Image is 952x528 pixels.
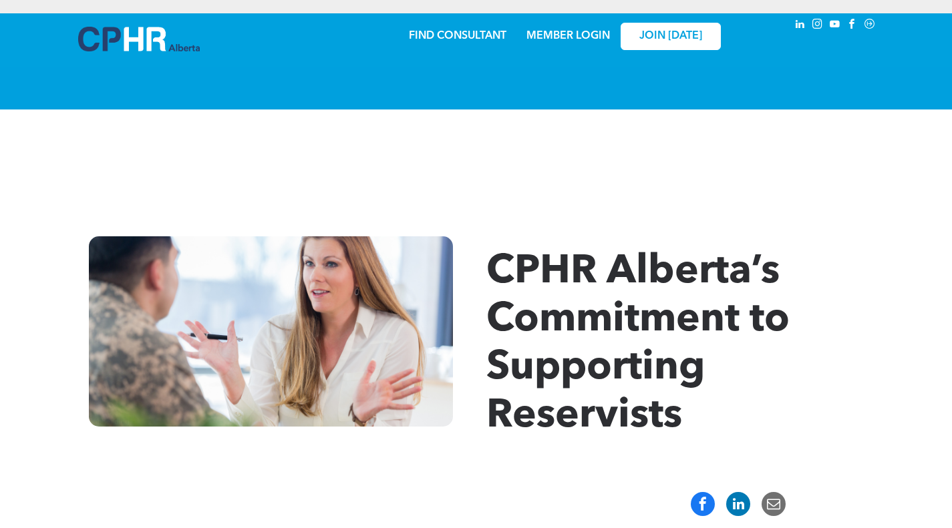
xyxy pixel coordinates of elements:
[793,17,808,35] a: linkedin
[621,23,721,50] a: JOIN [DATE]
[862,17,877,35] a: Social network
[526,31,610,41] a: MEMBER LOGIN
[810,17,825,35] a: instagram
[486,252,790,437] span: CPHR Alberta’s Commitment to Supporting Reservists
[639,30,702,43] span: JOIN [DATE]
[409,31,506,41] a: FIND CONSULTANT
[78,27,200,51] img: A blue and white logo for cp alberta
[845,17,860,35] a: facebook
[828,17,842,35] a: youtube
